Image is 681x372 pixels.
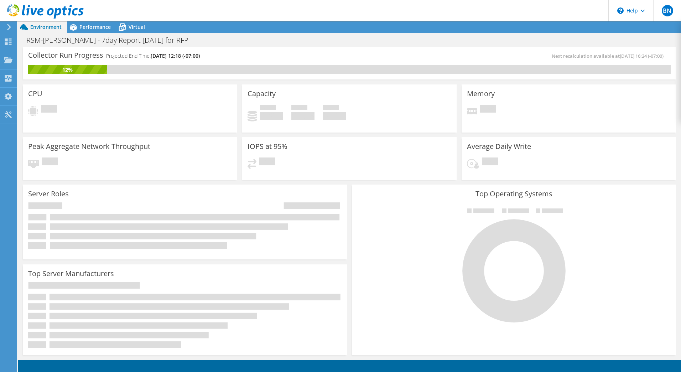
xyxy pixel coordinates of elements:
[30,24,62,30] span: Environment
[129,24,145,30] span: Virtual
[151,52,200,59] span: [DATE] 12:18 (-07:00)
[323,105,339,112] span: Total
[467,143,531,150] h3: Average Daily Write
[106,52,200,60] h4: Projected End Time:
[552,53,667,59] span: Next recalculation available at
[23,36,199,44] h1: RSM-[PERSON_NAME] - 7day Report [DATE] for RFP
[323,112,346,120] h4: 0 GiB
[357,190,671,198] h3: Top Operating Systems
[291,112,314,120] h4: 0 GiB
[482,157,498,167] span: Pending
[248,90,276,98] h3: Capacity
[42,157,58,167] span: Pending
[620,53,664,59] span: [DATE] 16:24 (-07:00)
[28,66,107,74] div: 12%
[28,190,69,198] h3: Server Roles
[79,24,111,30] span: Performance
[41,105,57,114] span: Pending
[28,143,150,150] h3: Peak Aggregate Network Throughput
[291,105,307,112] span: Free
[480,105,496,114] span: Pending
[662,5,673,16] span: BN
[617,7,624,14] svg: \n
[259,157,275,167] span: Pending
[28,270,114,278] h3: Top Server Manufacturers
[248,143,287,150] h3: IOPS at 95%
[260,105,276,112] span: Used
[260,112,283,120] h4: 0 GiB
[28,90,42,98] h3: CPU
[467,90,495,98] h3: Memory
